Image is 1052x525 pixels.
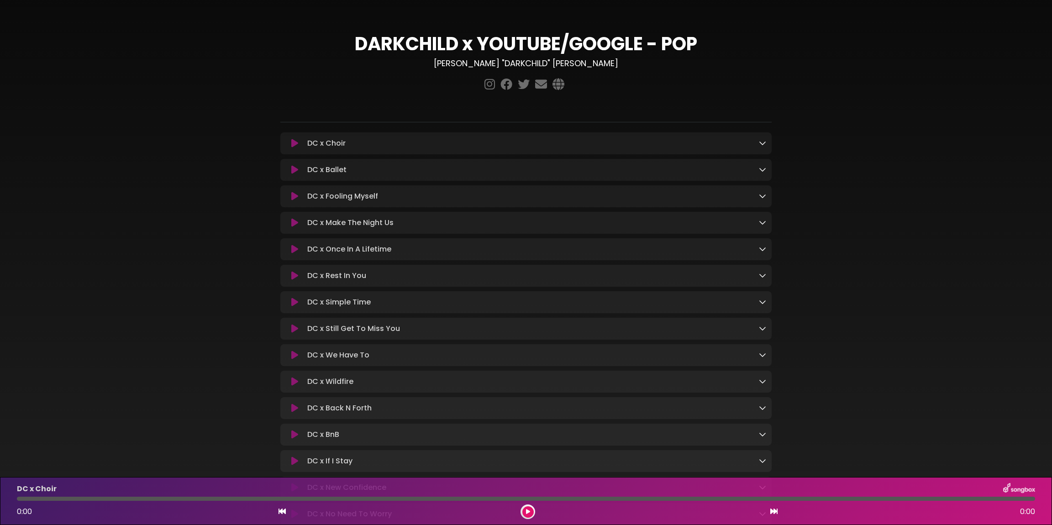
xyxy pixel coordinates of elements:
[307,217,394,228] p: DC x Make The Night Us
[17,506,32,517] span: 0:00
[307,456,352,467] p: DC x If I Stay
[307,270,366,281] p: DC x Rest In You
[307,191,378,202] p: DC x Fooling Myself
[280,58,772,68] h3: [PERSON_NAME] "DARKCHILD" [PERSON_NAME]
[307,376,353,387] p: DC x Wildfire
[307,164,347,175] p: DC x Ballet
[307,138,346,149] p: DC x Choir
[307,297,371,308] p: DC x Simple Time
[307,244,391,255] p: DC x Once In A Lifetime
[17,483,57,494] p: DC x Choir
[1020,506,1035,517] span: 0:00
[307,323,400,334] p: DC x Still Get To Miss You
[307,350,369,361] p: DC x We Have To
[280,33,772,55] h1: DARKCHILD x YOUTUBE/GOOGLE - POP
[307,429,339,440] p: DC x BnB
[307,403,372,414] p: DC x Back N Forth
[1003,483,1035,495] img: songbox-logo-white.png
